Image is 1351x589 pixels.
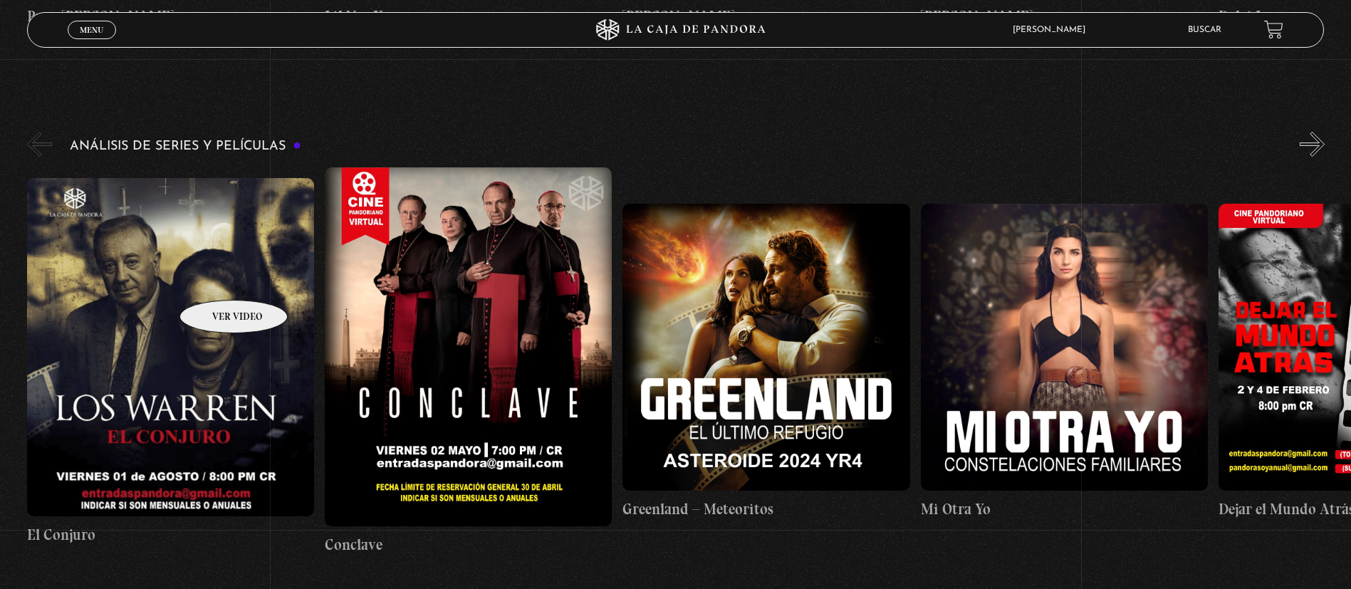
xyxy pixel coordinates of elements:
[1188,26,1221,34] a: Buscar
[325,533,612,556] h4: Conclave
[1006,26,1100,34] span: [PERSON_NAME]
[27,523,314,546] h4: El Conjuro
[921,5,1208,28] h4: [PERSON_NAME]
[75,37,109,47] span: Cerrar
[325,5,612,28] h4: Lil Nas X
[27,167,314,556] a: El Conjuro
[1300,132,1325,157] button: Next
[622,167,909,556] a: Greenland – Meteoritos
[1264,20,1283,39] a: View your shopping cart
[921,498,1208,521] h4: Mi Otra Yo
[27,5,314,28] h4: Papa [PERSON_NAME]
[27,132,52,157] button: Previous
[622,5,909,28] h4: [PERSON_NAME]
[325,167,612,556] a: Conclave
[70,140,301,153] h3: Análisis de series y películas
[622,498,909,521] h4: Greenland – Meteoritos
[921,167,1208,556] a: Mi Otra Yo
[80,26,103,34] span: Menu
